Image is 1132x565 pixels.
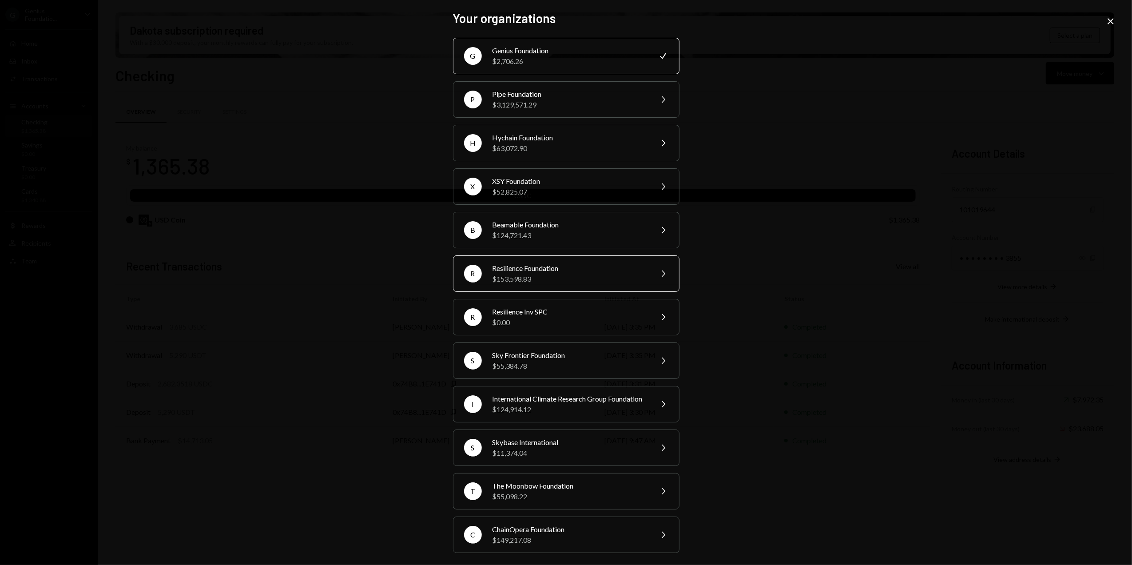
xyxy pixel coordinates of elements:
div: $3,129,571.29 [493,99,647,110]
div: XSY Foundation [493,176,647,187]
button: SSkybase International$11,374.04 [453,430,679,466]
button: HHychain Foundation$63,072.90 [453,125,679,161]
div: $0.00 [493,317,647,328]
div: $153,598.83 [493,274,647,284]
button: SSky Frontier Foundation$55,384.78 [453,342,679,379]
div: Hychain Foundation [493,132,647,143]
div: X [464,178,482,195]
div: $11,374.04 [493,448,647,458]
div: R [464,308,482,326]
h2: Your organizations [453,10,679,27]
div: C [464,526,482,544]
div: T [464,482,482,500]
div: B [464,221,482,239]
button: TThe Moonbow Foundation$55,098.22 [453,473,679,509]
button: CChainOpera Foundation$149,217.08 [453,517,679,553]
div: $52,825.07 [493,187,647,197]
div: $63,072.90 [493,143,647,154]
div: $55,098.22 [493,491,647,502]
div: Genius Foundation [493,45,647,56]
div: S [464,439,482,457]
button: BBeamable Foundation$124,721.43 [453,212,679,248]
div: Beamable Foundation [493,219,647,230]
button: XXSY Foundation$52,825.07 [453,168,679,205]
div: P [464,91,482,108]
div: Resilience Inv SPC [493,306,647,317]
div: Resilience Foundation [493,263,647,274]
button: RResilience Inv SPC$0.00 [453,299,679,335]
div: S [464,352,482,370]
div: R [464,265,482,282]
div: Skybase International [493,437,647,448]
div: Pipe Foundation [493,89,647,99]
button: PPipe Foundation$3,129,571.29 [453,81,679,118]
div: $124,914.12 [493,404,647,415]
div: ChainOpera Foundation [493,524,647,535]
div: International Climate Research Group Foundation [493,394,647,404]
div: Sky Frontier Foundation [493,350,647,361]
div: G [464,47,482,65]
div: $149,217.08 [493,535,647,545]
div: $55,384.78 [493,361,647,371]
div: The Moonbow Foundation [493,481,647,491]
div: H [464,134,482,152]
button: RResilience Foundation$153,598.83 [453,255,679,292]
div: I [464,395,482,413]
button: GGenius Foundation$2,706.26 [453,38,679,74]
div: $2,706.26 [493,56,647,67]
div: $124,721.43 [493,230,647,241]
button: IInternational Climate Research Group Foundation$124,914.12 [453,386,679,422]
